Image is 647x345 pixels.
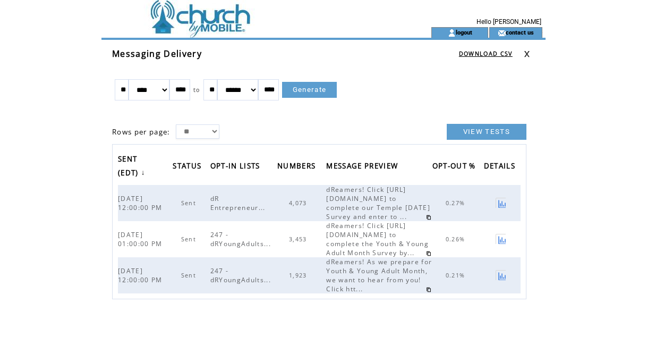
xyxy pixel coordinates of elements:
[118,151,148,182] a: SENT (EDT)↓
[118,230,165,248] span: [DATE] 01:00:00 PM
[118,152,141,183] span: SENT (EDT)
[446,235,468,243] span: 0.26%
[447,124,526,140] a: VIEW TESTS
[112,48,202,60] span: Messaging Delivery
[181,199,199,207] span: Sent
[118,266,165,284] span: [DATE] 12:00:00 PM
[210,194,268,212] span: dR Entrepreneur...
[484,158,518,176] span: DETAILS
[459,50,513,57] a: DOWNLOAD CSV
[282,82,337,98] a: Generate
[432,158,479,176] span: OPT-OUT %
[118,194,165,212] span: [DATE] 12:00:00 PM
[193,86,200,94] span: to
[476,18,541,26] span: Hello [PERSON_NAME]
[326,158,403,176] a: MESSAGE PREVIEW
[326,158,401,176] span: MESSAGE PREVIEW
[181,235,199,243] span: Sent
[289,199,310,207] span: 4,073
[210,230,274,248] span: 247 - dRYoungAdults...
[498,29,506,37] img: contact_us_icon.gif
[289,272,310,279] span: 1,923
[277,158,318,176] span: NUMBERS
[112,127,171,137] span: Rows per page:
[326,257,432,293] span: dReamers! As we prepare for Youth & Young Adult Month, we want to hear from you! Click htt...
[456,29,472,36] a: logout
[446,272,468,279] span: 0.21%
[210,158,263,176] span: OPT-IN LISTS
[173,158,204,176] span: STATUS
[506,29,534,36] a: contact us
[432,158,481,176] a: OPT-OUT %
[210,266,274,284] span: 247 - dRYoungAdults...
[277,158,321,176] a: NUMBERS
[448,29,456,37] img: account_icon.gif
[173,158,207,176] a: STATUS
[181,272,199,279] span: Sent
[326,221,429,257] span: dReamers! Click [URL][DOMAIN_NAME] to complete the Youth & Young Adult Month Survey by...
[446,199,468,207] span: 0.27%
[326,185,430,221] span: dReamers! Click [URL][DOMAIN_NAME] to complete our Temple [DATE] Survey and enter to ...
[289,235,310,243] span: 3,453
